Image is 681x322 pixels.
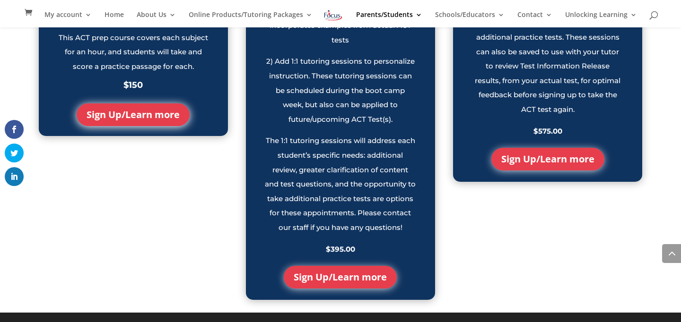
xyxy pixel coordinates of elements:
[265,54,416,134] p: 2) Add 1:1 tutoring sessions to personalize instruction. These tutoring sessions can be scheduled...
[435,11,505,27] a: Schools/Educators
[356,11,422,27] a: Parents/Students
[284,266,397,288] a: Sign Up/Learn more
[189,11,313,27] a: Online Products/Tutoring Packages
[44,11,92,27] a: My account
[77,103,190,126] a: Sign Up/Learn more
[326,245,355,254] strong: $395.00
[533,127,562,136] strong: $575.00
[137,11,176,27] a: About Us
[105,11,124,27] a: Home
[123,80,143,90] strong: $150
[323,8,343,22] img: Focus on Learning
[58,31,209,81] p: This ACT prep course covers each subject for an hour, and students will take and score a practice...
[517,11,552,27] a: Contact
[265,134,416,242] p: The 1:1 tutoring sessions will address each student’s specific needs: additional review, greater ...
[565,11,637,27] a: Unlocking Learning
[491,148,604,170] a: Sign Up/Learn more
